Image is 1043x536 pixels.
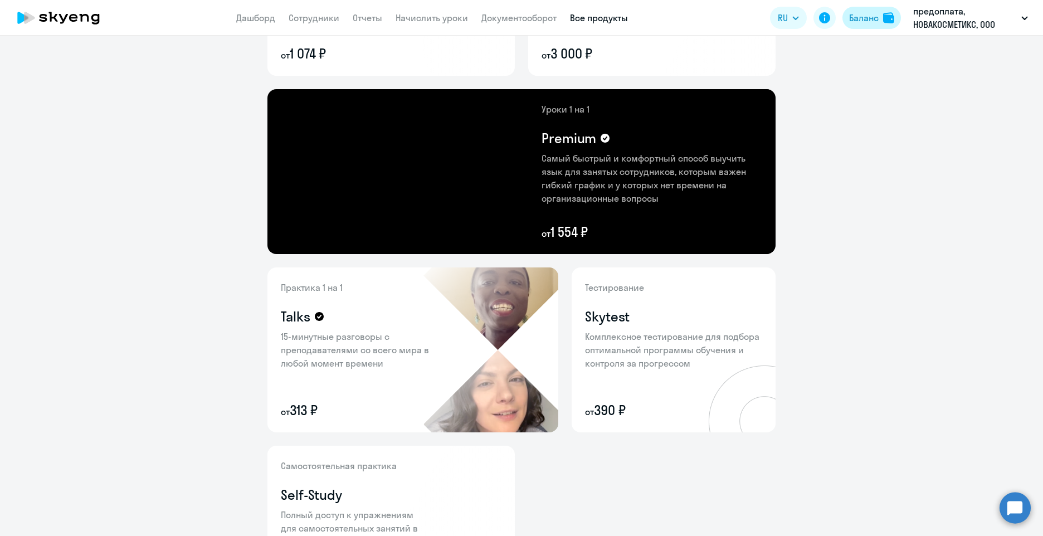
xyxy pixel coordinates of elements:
h4: Self-Study [281,486,342,504]
small: от [542,50,550,61]
p: 313 ₽ [281,401,437,419]
p: Практика 1 на 1 [281,281,437,294]
p: 390 ₽ [585,401,762,419]
small: от [281,406,290,417]
a: Отчеты [353,12,382,23]
a: Начислить уроки [396,12,468,23]
a: Документооборот [481,12,557,23]
p: 15-минутные разговоры с преподавателями со всего мира в любой момент времени [281,330,437,370]
button: Балансbalance [842,7,901,29]
p: Уроки 1 на 1 [542,103,762,116]
p: Самостоятельная практика [281,459,426,472]
button: предоплата, НОВАКОСМЕТИКС, ООО [908,4,1034,31]
img: balance [883,12,894,23]
p: 3 000 ₽ [542,45,686,62]
p: Тестирование [585,281,762,294]
p: 1 554 ₽ [542,223,762,241]
a: Сотрудники [289,12,339,23]
div: Баланс [849,11,879,25]
img: premium-content-bg.png [387,89,776,254]
img: talks-bg.png [423,267,558,432]
p: Комплексное тестирование для подбора оптимальной программы обучения и контроля за прогрессом [585,330,762,370]
small: от [585,406,594,417]
button: RU [770,7,807,29]
a: Дашборд [236,12,275,23]
p: предоплата, НОВАКОСМЕТИКС, ООО [913,4,1017,31]
small: от [542,228,550,239]
h4: Premium [542,129,596,147]
p: Самый быстрый и комфортный способ выучить язык для занятых сотрудников, которым важен гибкий граф... [542,152,762,205]
span: RU [778,11,788,25]
p: 1 074 ₽ [281,45,426,62]
h4: Skytest [585,308,630,325]
small: от [281,50,290,61]
a: Все продукты [570,12,628,23]
h4: Talks [281,308,310,325]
